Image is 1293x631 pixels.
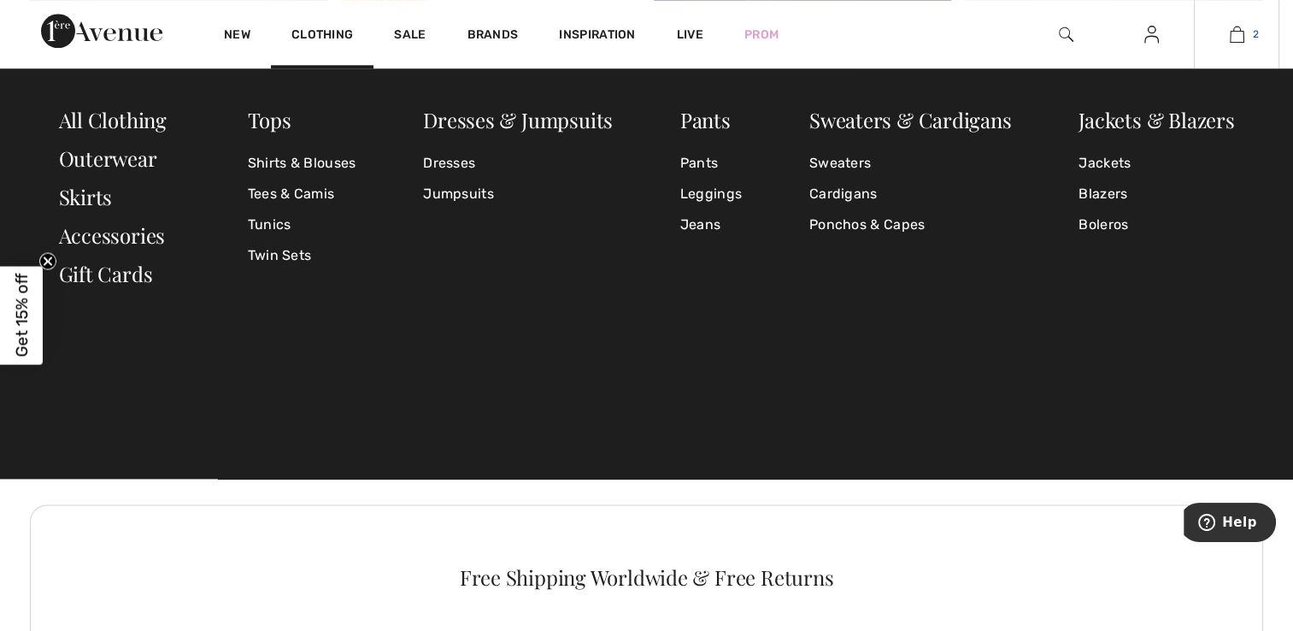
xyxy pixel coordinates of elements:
span: Get 15% off [12,274,32,357]
a: Brands [467,27,519,45]
a: Sale [394,27,426,45]
a: Jackets & Blazers [1078,106,1234,133]
a: Pants [680,148,742,179]
a: Live [677,26,703,44]
a: Tees & Camis [248,179,356,209]
a: Tops [248,106,291,133]
a: Tunics [248,209,356,240]
a: Twin Sets [248,240,356,271]
a: Cardigans [809,179,1012,209]
div: Free Shipping Worldwide & Free Returns [56,567,1237,587]
a: Clothing [291,27,353,45]
a: Gift Cards [59,260,153,287]
img: My Info [1144,24,1159,44]
a: Shirts & Blouses [248,148,356,179]
a: Sweaters & Cardigans [809,106,1012,133]
a: Blazers [1078,179,1234,209]
a: Sweaters [809,148,1012,179]
a: Jeans [680,209,742,240]
a: Jumpsuits [423,179,613,209]
a: 2 [1195,24,1278,44]
a: Pants [680,106,731,133]
a: New [224,27,250,45]
a: Outerwear [59,144,157,172]
a: Skirts [59,183,113,210]
button: Close teaser [39,253,56,270]
img: search the website [1059,24,1073,44]
a: Boleros [1078,209,1234,240]
a: Prom [744,26,779,44]
a: All Clothing [59,106,167,133]
span: 2 [1253,27,1259,42]
a: Accessories [59,221,166,249]
a: Jackets [1078,148,1234,179]
a: Sign In [1131,24,1173,45]
img: My Bag [1230,24,1244,44]
a: Leggings [680,179,742,209]
a: Dresses & Jumpsuits [423,106,613,133]
a: Ponchos & Capes [809,209,1012,240]
span: Inspiration [559,27,635,45]
iframe: Opens a widget where you can find more information [1184,503,1276,545]
a: Dresses [423,148,613,179]
img: 1ère Avenue [41,14,162,48]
